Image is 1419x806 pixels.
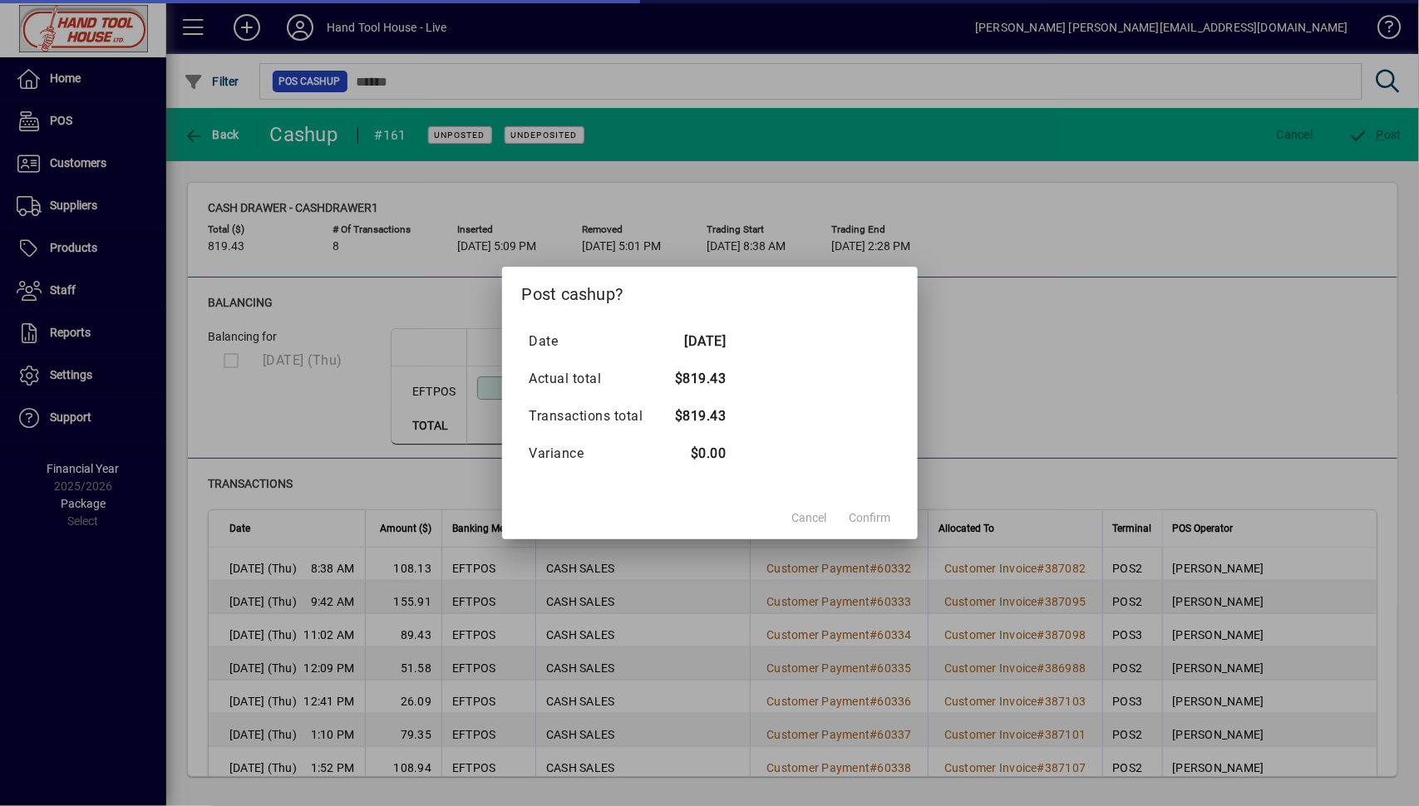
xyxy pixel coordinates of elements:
[502,267,918,315] h2: Post cashup?
[529,360,660,397] td: Actual total
[660,360,727,397] td: $819.43
[660,397,727,435] td: $819.43
[529,435,660,472] td: Variance
[660,435,727,472] td: $0.00
[529,397,660,435] td: Transactions total
[660,322,727,360] td: [DATE]
[529,322,660,360] td: Date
